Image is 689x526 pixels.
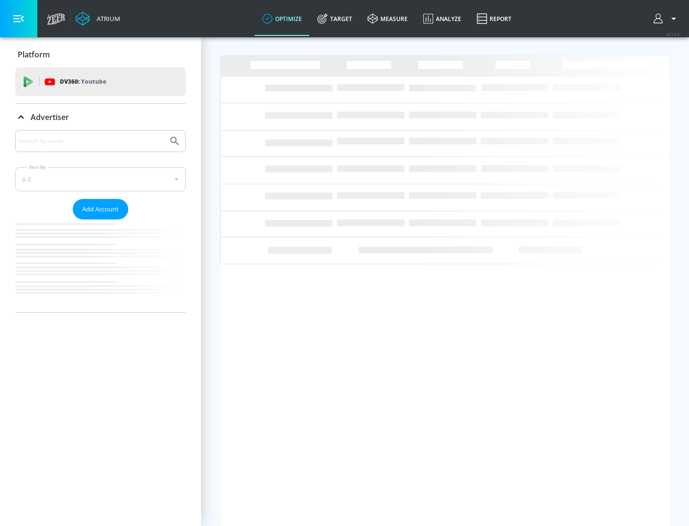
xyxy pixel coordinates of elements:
[15,67,186,96] div: DV360: Youtube
[255,1,310,36] a: optimize
[19,135,164,147] input: Search by name
[415,1,469,36] a: Analyze
[15,167,186,191] div: A-Z
[81,77,106,87] p: Youtube
[15,130,186,312] div: Advertiser
[60,77,106,87] p: DV360:
[15,104,186,131] div: Advertiser
[469,1,519,36] a: Report
[360,1,415,36] a: measure
[310,1,360,36] a: Target
[18,49,50,60] p: Platform
[15,41,186,68] div: Platform
[15,219,186,312] nav: list of Advertiser
[31,112,69,122] p: Advertiser
[93,14,120,23] div: Atrium
[27,164,48,170] label: Sort By
[73,199,128,219] button: Add Account
[76,11,120,26] a: Atrium
[82,204,119,215] span: Add Account
[666,32,679,37] span: v 4.24.0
